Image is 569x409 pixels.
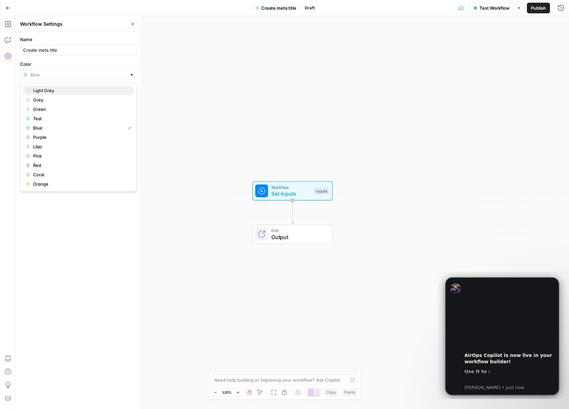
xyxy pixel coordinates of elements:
[271,190,311,198] span: Set Inputs
[222,390,232,395] span: 120%
[30,71,127,78] input: Blue
[251,3,300,13] button: Create meta title
[271,227,326,234] span: End
[33,125,123,131] span: Blue
[271,184,311,190] span: Workflow
[20,61,137,67] label: Color
[531,5,546,11] span: Publish
[33,153,129,159] span: Pink
[33,87,129,94] span: Light Grey
[291,201,294,224] g: Edge from start to end
[314,187,329,195] div: Inputs
[23,47,134,53] input: Untitled
[33,171,129,178] span: Coral
[341,388,358,397] button: Paste
[33,106,129,113] span: Green
[435,271,569,399] iframe: Intercom notifications message
[231,181,355,201] div: WorkflowSet InputsInputs
[33,181,129,187] span: Orange
[20,36,137,43] label: Name
[231,225,355,244] div: EndOutput
[527,3,550,13] button: Publish
[33,134,129,141] span: Purple
[323,388,339,397] button: Copy
[344,389,355,395] span: Paste
[469,3,514,13] button: Test Workflow
[261,5,296,11] span: Create meta title
[479,5,510,11] span: Test Workflow
[33,162,129,169] span: Red
[33,96,129,103] span: Grey
[305,5,315,11] span: Draft
[33,143,129,150] span: Lilac
[326,389,336,395] span: Copy
[271,233,326,241] span: Output
[33,115,129,122] span: Teal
